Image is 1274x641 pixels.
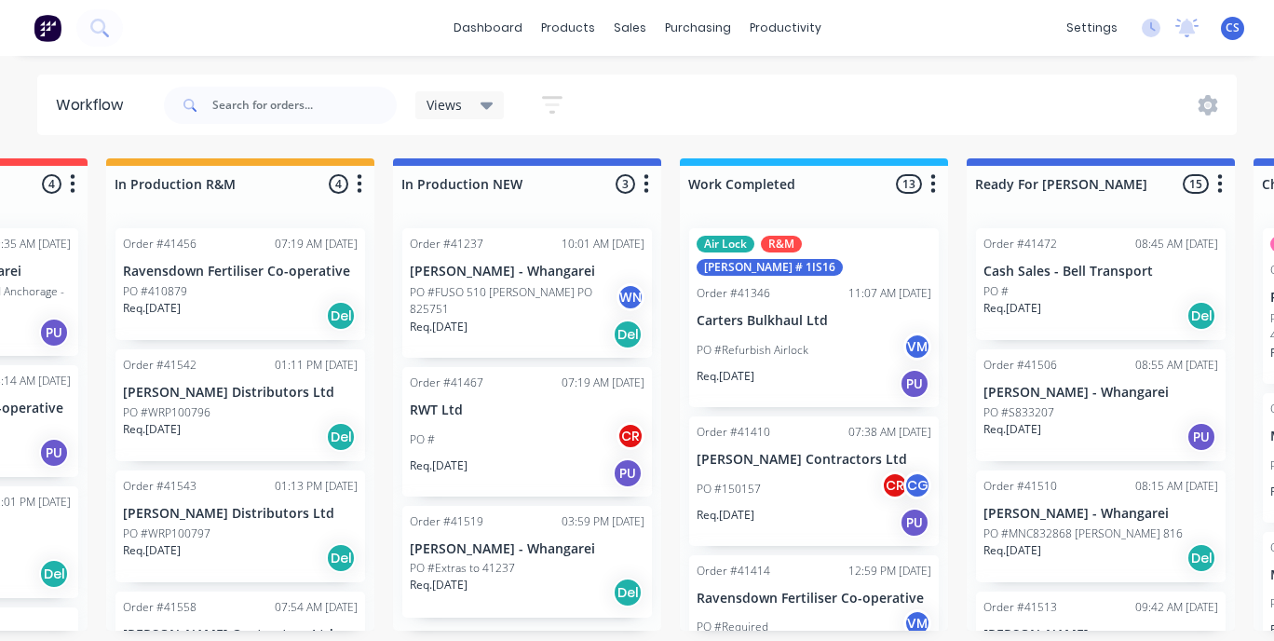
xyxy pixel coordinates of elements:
div: Del [326,422,356,452]
div: PU [1186,422,1216,452]
div: PU [900,369,929,399]
div: 10:01 AM [DATE] [562,236,644,252]
p: PO #Refurbish Airlock [697,342,808,359]
div: Order #41543 [123,478,197,495]
img: Factory [34,14,61,42]
div: Order #4154201:11 PM [DATE][PERSON_NAME] Distributors LtdPO #WRP100796Req.[DATE]Del [115,349,365,461]
div: Order #4123710:01 AM [DATE][PERSON_NAME] - WhangareiPO #FUSO 510 [PERSON_NAME] PO 825751WNReq.[DA... [402,228,652,358]
p: [PERSON_NAME] - Whangarei [983,385,1218,401]
p: Req. [DATE] [123,421,181,438]
p: Req. [DATE] [123,542,181,559]
p: Ravensdown Fertiliser Co-operative [123,264,358,280]
span: CS [1226,20,1240,36]
div: 11:07 AM [DATE] [848,285,931,302]
div: Order #41414 [697,563,770,580]
div: 01:11 PM [DATE] [275,357,358,374]
p: Req. [DATE] [410,457,468,474]
div: Order #41519 [410,513,483,530]
input: Search for orders... [212,87,397,124]
p: [PERSON_NAME] Distributors Ltd [123,506,358,522]
p: Req. [DATE] [697,507,754,524]
div: 01:13 PM [DATE] [275,478,358,495]
div: Order #41410 [697,424,770,441]
div: Del [326,543,356,573]
div: products [532,14,604,42]
div: Order #4147208:45 AM [DATE]Cash Sales - Bell TransportPO #Req.[DATE]Del [976,228,1226,340]
div: Order #41510 [983,478,1057,495]
div: PU [39,438,69,468]
div: VM [903,609,931,637]
p: PO #410879 [123,283,187,300]
p: PO #WRP100797 [123,525,210,542]
div: CG [903,471,931,499]
p: Req. [DATE] [123,300,181,317]
div: Order #41237 [410,236,483,252]
div: 03:59 PM [DATE] [562,513,644,530]
div: PU [900,508,929,538]
p: [PERSON_NAME] Distributors Ltd [123,385,358,401]
div: Del [326,301,356,331]
div: Order #4146707:19 AM [DATE]RWT LtdPO #CRReq.[DATE]PU [402,367,652,497]
div: Air LockR&M[PERSON_NAME] # 1IS16Order #4134611:07 AM [DATE]Carters Bulkhaul LtdPO #Refurbish Airl... [689,228,939,407]
div: Order #41558 [123,599,197,616]
div: R&M [761,236,802,252]
div: Air Lock [697,236,754,252]
div: 09:42 AM [DATE] [1135,599,1218,616]
p: Req. [DATE] [697,368,754,385]
p: Req. [DATE] [983,542,1041,559]
a: dashboard [444,14,532,42]
div: Del [1186,543,1216,573]
div: Order #41456 [123,236,197,252]
div: 12:59 PM [DATE] [848,563,931,580]
p: PO # [983,283,1009,300]
p: PO #Extras to 41237 [410,560,515,577]
div: [PERSON_NAME] # 1IS16 [697,259,843,276]
p: [PERSON_NAME] - Whangarei [983,506,1218,522]
p: Req. [DATE] [410,577,468,593]
div: 08:15 AM [DATE] [1135,478,1218,495]
span: Views [427,95,462,115]
div: purchasing [656,14,740,42]
p: RWT Ltd [410,402,644,418]
p: Req. [DATE] [983,300,1041,317]
div: CR [617,422,644,450]
div: Order #41506 [983,357,1057,374]
div: Del [39,559,69,589]
div: Order #41467 [410,375,483,391]
div: sales [604,14,656,42]
div: Order #4151008:15 AM [DATE][PERSON_NAME] - WhangareiPO #MNC832868 [PERSON_NAME] 816Req.[DATE]Del [976,471,1226,582]
div: Order #4141007:38 AM [DATE][PERSON_NAME] Contractors LtdPO #150157CRCGReq.[DATE]PU [689,416,939,546]
p: [PERSON_NAME] - Whangarei [410,541,644,557]
div: Order #4145607:19 AM [DATE]Ravensdown Fertiliser Co-operativePO #410879Req.[DATE]Del [115,228,365,340]
p: PO #FUSO 510 [PERSON_NAME] PO 825751 [410,284,617,318]
p: [PERSON_NAME] - Whangarei [410,264,644,280]
div: 07:19 AM [DATE] [275,236,358,252]
p: PO # [410,431,435,448]
div: Order #41542 [123,357,197,374]
p: [PERSON_NAME] Contractors Ltd [697,452,931,468]
p: PO #Required [697,619,768,635]
p: PO #S833207 [983,404,1054,421]
div: 07:19 AM [DATE] [562,375,644,391]
div: CR [881,471,909,499]
div: Order #41472 [983,236,1057,252]
p: Cash Sales - Bell Transport [983,264,1218,280]
p: Req. [DATE] [983,421,1041,438]
div: PU [613,458,643,488]
div: Order #4150608:55 AM [DATE][PERSON_NAME] - WhangareiPO #S833207Req.[DATE]PU [976,349,1226,461]
div: VM [903,333,931,361]
div: 07:38 AM [DATE] [848,424,931,441]
div: WN [617,283,644,311]
div: productivity [740,14,831,42]
div: Order #4154301:13 PM [DATE][PERSON_NAME] Distributors LtdPO #WRP100797Req.[DATE]Del [115,471,365,582]
div: 08:55 AM [DATE] [1135,357,1218,374]
p: PO #MNC832868 [PERSON_NAME] 816 [983,525,1183,542]
div: Del [1186,301,1216,331]
div: Del [613,320,643,349]
div: Order #41346 [697,285,770,302]
div: PU [39,318,69,348]
div: Order #41513 [983,599,1057,616]
div: 07:54 AM [DATE] [275,599,358,616]
div: 08:45 AM [DATE] [1135,236,1218,252]
p: Ravensdown Fertiliser Co-operative [697,591,931,607]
